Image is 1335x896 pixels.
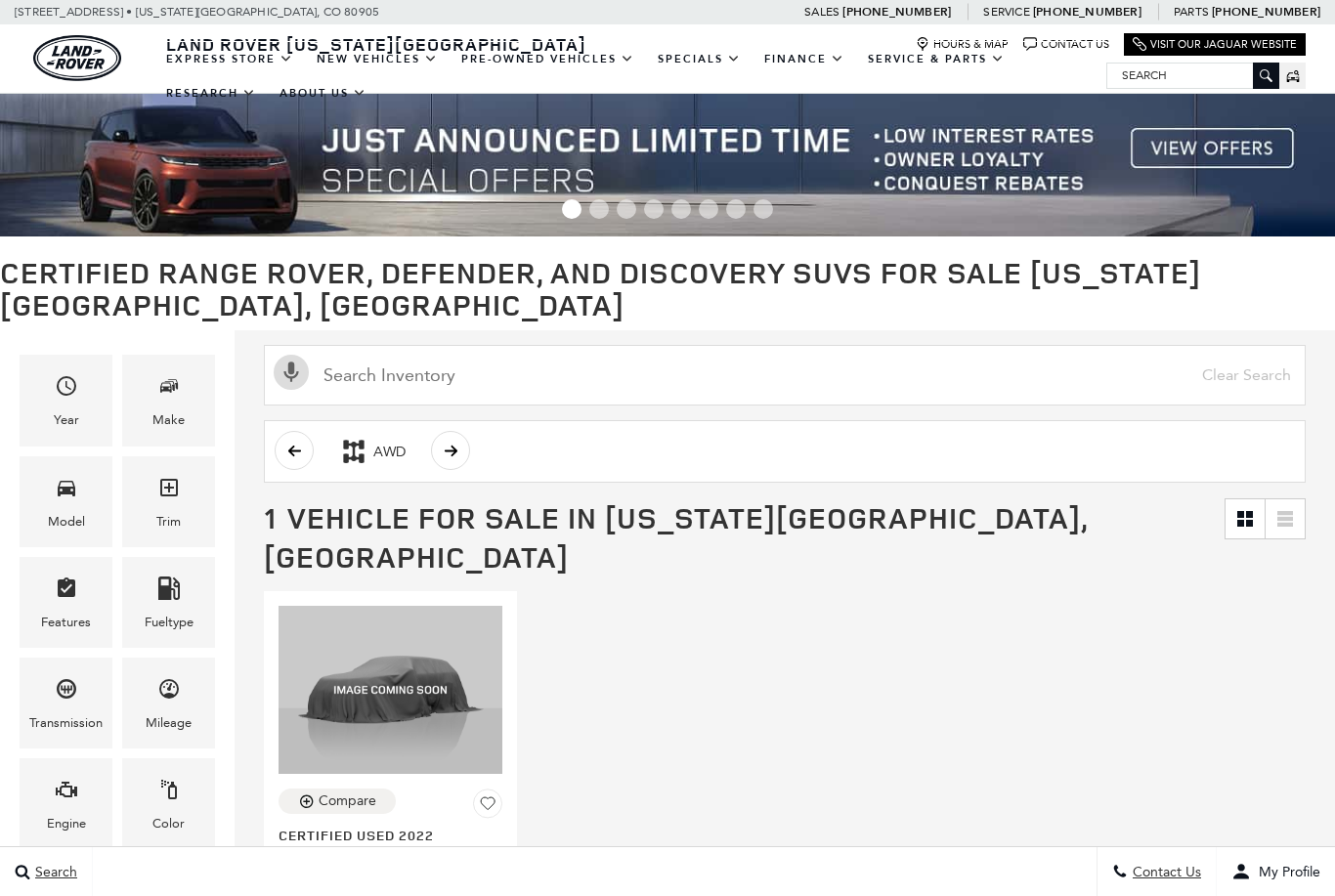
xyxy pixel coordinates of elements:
span: Go to slide 3 [617,199,636,219]
div: Trim [156,511,181,533]
div: MakeMake [122,355,215,446]
div: ModelModel [20,456,112,547]
a: Specials [646,42,753,76]
a: Finance [753,42,856,76]
a: Certified Used 2022Range Rover Sport Autobiography [279,826,502,881]
a: Visit Our Jaguar Website [1133,37,1297,52]
a: New Vehicles [305,42,450,76]
button: scroll right [431,431,470,470]
div: Make [152,409,185,431]
div: TrimTrim [122,456,215,547]
a: land-rover [33,35,121,81]
div: TransmissionTransmission [20,658,112,748]
div: Transmission [29,712,103,734]
span: Fueltype [157,572,181,612]
input: Search [1107,64,1278,87]
a: [PHONE_NUMBER] [1212,4,1320,20]
span: Range Rover Sport Autobiography [279,844,488,881]
nav: Main Navigation [154,42,1106,110]
span: Contact Us [1128,864,1201,880]
div: MileageMileage [122,658,215,748]
div: Model [48,511,85,533]
div: ColorColor [122,758,215,849]
span: My Profile [1251,864,1320,880]
div: AWD [373,444,406,461]
a: Pre-Owned Vehicles [450,42,646,76]
div: Mileage [146,712,192,734]
span: Model [55,471,78,511]
span: Transmission [55,672,78,712]
span: Go to slide 2 [589,199,609,219]
a: Research [154,76,268,110]
span: Search [30,864,77,880]
a: Contact Us [1023,37,1109,52]
a: Hours & Map [916,37,1009,52]
div: Compare [319,792,376,810]
span: Trim [157,471,181,511]
span: Color [157,773,181,813]
img: 2022 LAND ROVER Range Rover Sport Autobiography [279,606,502,774]
div: YearYear [20,355,112,446]
div: Fueltype [145,612,194,633]
button: AWDAWD [328,431,416,472]
a: Land Rover [US_STATE][GEOGRAPHIC_DATA] [154,32,598,56]
button: Save Vehicle [473,789,502,826]
button: Compare Vehicle [279,789,396,814]
div: FueltypeFueltype [122,557,215,648]
div: Features [41,612,91,633]
span: Go to slide 4 [644,199,664,219]
span: Engine [55,773,78,813]
span: Service [983,5,1029,19]
span: Parts [1174,5,1209,19]
div: Color [152,813,185,834]
span: Go to slide 8 [754,199,773,219]
input: Search Inventory [264,345,1306,405]
button: Open user profile menu [1217,847,1335,896]
span: Land Rover [US_STATE][GEOGRAPHIC_DATA] [166,32,586,56]
a: [PHONE_NUMBER] [1033,4,1141,20]
div: Engine [47,813,86,834]
span: Make [157,369,181,409]
a: About Us [268,76,378,110]
div: Year [54,409,79,431]
button: scroll left [275,431,314,470]
svg: Click to toggle on voice search [274,355,309,390]
span: 1 Vehicle for Sale in [US_STATE][GEOGRAPHIC_DATA], [GEOGRAPHIC_DATA] [264,497,1088,576]
span: Year [55,369,78,409]
span: Go to slide 5 [671,199,691,219]
a: [PHONE_NUMBER] [842,4,951,20]
a: EXPRESS STORE [154,42,305,76]
span: Features [55,572,78,612]
img: Land Rover [33,35,121,81]
span: Go to slide 1 [562,199,581,219]
div: FeaturesFeatures [20,557,112,648]
div: AWD [339,437,368,466]
span: Certified Used 2022 [279,826,488,844]
div: EngineEngine [20,758,112,849]
a: Service & Parts [856,42,1016,76]
span: Go to slide 6 [699,199,718,219]
span: Sales [804,5,840,19]
a: [STREET_ADDRESS] • [US_STATE][GEOGRAPHIC_DATA], CO 80905 [15,5,379,19]
span: Mileage [157,672,181,712]
span: Go to slide 7 [726,199,746,219]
